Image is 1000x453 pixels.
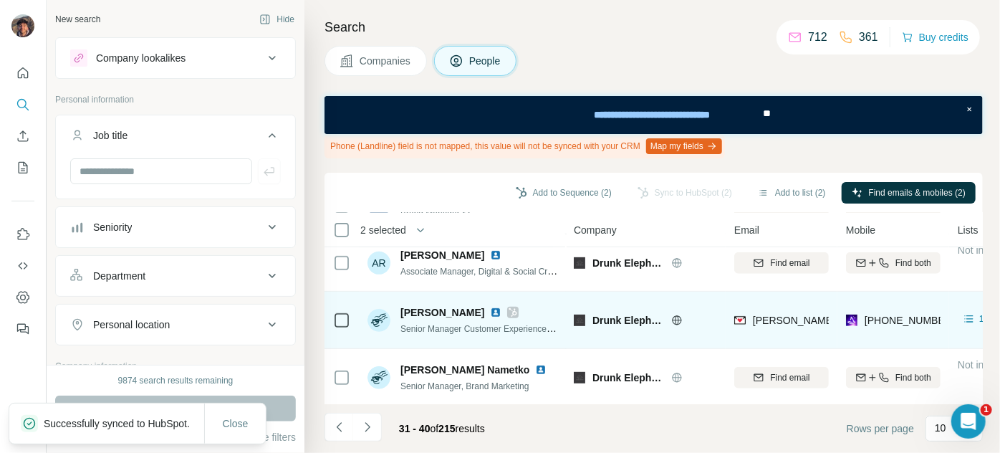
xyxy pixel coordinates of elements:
[895,371,931,384] span: Find both
[11,316,34,342] button: Feedback
[734,367,829,388] button: Find email
[770,371,809,384] span: Find email
[734,252,829,274] button: Find email
[324,17,983,37] h4: Search
[574,315,585,326] img: Logo of Drunk Elephant
[574,372,585,383] img: Logo of Drunk Elephant
[11,14,34,37] img: Avatar
[93,318,170,332] div: Personal location
[734,313,746,328] img: provider findymail logo
[808,29,827,46] p: 712
[56,118,295,158] button: Job title
[367,252,390,275] div: AR
[11,155,34,181] button: My lists
[592,256,664,270] span: Drunk Elephant
[951,404,986,439] iframe: Intercom live chat
[846,367,941,388] button: Find both
[55,13,100,26] div: New search
[400,248,484,262] span: [PERSON_NAME]
[56,307,295,342] button: Personal location
[353,413,382,442] button: Navigate to next page
[11,123,34,149] button: Enrich CSV
[360,54,412,68] span: Companies
[431,423,439,434] span: of
[324,413,353,442] button: Navigate to previous page
[958,223,979,237] span: Lists
[935,421,946,435] p: 10
[400,265,615,277] span: Associate Manager, Digital & Social Creative Operations
[11,253,34,279] button: Use Surfe API
[646,138,722,154] button: Map my fields
[324,96,983,134] iframe: Banner
[400,364,529,376] span: [PERSON_NAME] Nametko
[55,93,296,106] p: Personal information
[574,223,617,237] span: Company
[846,313,857,328] img: provider wiza logo
[869,186,966,199] span: Find emails & mobiles (2)
[11,60,34,86] button: Quick start
[213,411,259,437] button: Close
[11,92,34,118] button: Search
[847,421,914,436] span: Rows per page
[469,54,502,68] span: People
[360,223,406,237] span: 2 selected
[223,416,249,431] span: Close
[367,309,390,332] img: Avatar
[93,220,132,234] div: Seniority
[93,128,128,143] div: Job title
[400,305,484,320] span: [PERSON_NAME]
[506,182,622,204] button: Add to Sequence (2)
[734,223,759,237] span: Email
[842,182,976,204] button: Find emails & mobiles (2)
[895,257,931,270] span: Find both
[249,9,304,30] button: Hide
[367,366,390,389] img: Avatar
[902,27,968,47] button: Buy credits
[592,371,664,385] span: Drunk Elephant
[438,423,455,434] span: 215
[93,269,145,283] div: Department
[400,381,529,391] span: Senior Manager, Brand Marketing
[490,307,501,318] img: LinkedIn logo
[55,360,296,373] p: Company information
[979,313,997,325] span: 1 list
[11,221,34,247] button: Use Surfe on LinkedIn
[96,51,186,65] div: Company lookalikes
[592,313,664,328] span: Drunk Elephant
[859,29,878,46] p: 361
[574,257,585,269] img: Logo of Drunk Elephant
[865,315,955,326] span: [PHONE_NUMBER]
[44,416,201,431] p: Successfully synced to HubSpot.
[56,41,295,75] button: Company lookalikes
[981,404,992,416] span: 1
[846,252,941,274] button: Find both
[535,364,547,376] img: LinkedIn logo
[399,423,431,434] span: 31 - 40
[490,249,501,261] img: LinkedIn logo
[11,285,34,310] button: Dashboard
[118,374,234,387] div: 9874 search results remaining
[770,257,809,270] span: Find email
[399,423,485,434] span: results
[748,182,836,204] button: Add to list (2)
[400,323,625,334] span: Senior Manager Customer Experience Ops + E-Commerce
[56,210,295,244] button: Seniority
[846,223,875,237] span: Mobile
[324,134,725,158] div: Phone (Landline) field is not mapped, this value will not be synced with your CRM
[56,259,295,293] button: Department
